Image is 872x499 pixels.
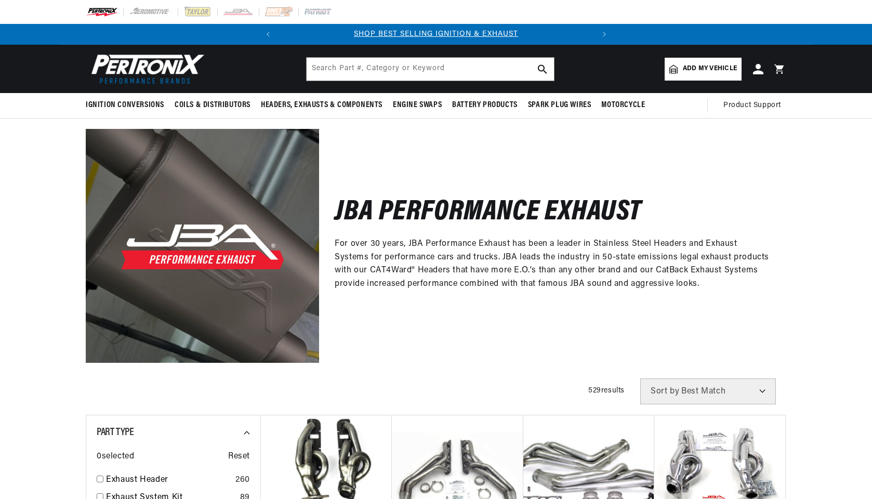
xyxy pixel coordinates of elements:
[86,93,169,117] summary: Ignition Conversions
[596,93,650,117] summary: Motorcycle
[169,93,256,117] summary: Coils & Distributors
[86,100,164,111] span: Ignition Conversions
[683,64,737,74] span: Add my vehicle
[235,474,250,487] div: 260
[335,201,641,225] h2: JBA Performance Exhaust
[175,100,250,111] span: Coils & Distributors
[106,474,231,487] a: Exhaust Header
[528,100,591,111] span: Spark Plug Wires
[261,100,382,111] span: Headers, Exhausts & Components
[601,100,645,111] span: Motorcycle
[723,100,781,111] span: Product Support
[279,29,594,40] div: Announcement
[86,51,205,87] img: Pertronix
[665,58,742,81] a: Add my vehicle
[588,387,625,395] span: 529 results
[393,100,442,111] span: Engine Swaps
[228,450,250,464] span: Reset
[388,93,447,117] summary: Engine Swaps
[86,129,319,362] img: JBA Performance Exhaust
[447,93,523,117] summary: Battery Products
[594,24,615,45] button: Translation missing: en.sections.announcements.next_announcement
[640,378,776,404] select: Sort by
[523,93,597,117] summary: Spark Plug Wires
[258,24,279,45] button: Translation missing: en.sections.announcements.previous_announcement
[531,58,554,81] button: search button
[335,238,771,291] p: For over 30 years, JBA Performance Exhaust has been a leader in Stainless Steel Headers and Exhau...
[279,29,594,40] div: 1 of 2
[97,427,134,438] span: Part Type
[354,30,518,38] a: SHOP BEST SELLING IGNITION & EXHAUST
[256,93,388,117] summary: Headers, Exhausts & Components
[307,58,554,81] input: Search Part #, Category or Keyword
[651,387,679,396] span: Sort by
[723,93,786,118] summary: Product Support
[60,24,812,45] slideshow-component: Translation missing: en.sections.announcements.announcement_bar
[97,450,134,464] span: 0 selected
[452,100,518,111] span: Battery Products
